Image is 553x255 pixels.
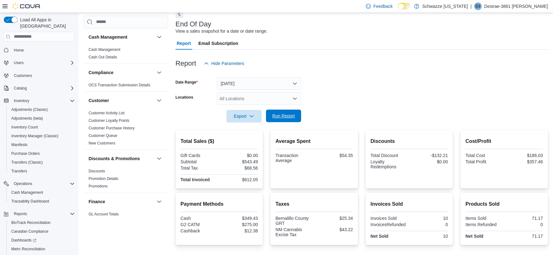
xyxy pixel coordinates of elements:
[220,159,258,164] div: $543.49
[371,222,408,227] div: InvoicesRefunded
[176,28,268,35] div: View a sales snapshot for a date or date range.
[11,210,30,218] button: Reports
[275,227,313,237] div: NM Cannabis Excise Tax
[217,77,301,90] button: [DATE]
[181,200,258,208] h2: Payment Methods
[89,141,115,146] span: New Customers
[11,97,32,105] button: Inventory
[6,132,77,140] button: Inventory Manager (Classic)
[465,200,543,208] h2: Products Sold
[89,212,119,216] a: GL Account Totals
[9,159,75,166] span: Transfers (Classic)
[9,132,61,140] a: Inventory Manager (Classic)
[220,216,258,221] div: $349.43
[9,219,75,226] span: BioTrack Reconciliation
[6,245,77,253] button: Metrc Reconciliation
[371,216,408,221] div: Invoices Sold
[155,155,163,162] button: Discounts & Promotions
[1,209,77,218] button: Reports
[201,57,247,70] button: Hide Parameters
[11,151,40,156] span: Purchase Orders
[371,153,408,158] div: Total Discount
[11,199,49,204] span: Traceabilty Dashboard
[18,17,75,29] span: Load All Apps in [GEOGRAPHIC_DATA]
[474,3,482,10] div: Desirae-3861 Matthews
[9,150,42,157] a: Purchase Orders
[316,227,353,232] div: $43.22
[181,153,218,158] div: Gift Cards
[176,20,211,28] h3: End Of Day
[1,46,77,55] button: Home
[14,86,27,91] span: Catalog
[371,159,408,169] div: Loyalty Redemptions
[465,138,543,145] h2: Cost/Profit
[9,106,75,113] span: Adjustments (Classic)
[9,123,41,131] a: Inventory Count
[89,97,109,104] h3: Customer
[465,153,503,158] div: Total Cost
[89,111,125,115] a: Customer Activity List
[410,153,448,158] div: -$132.21
[220,228,258,233] div: $12.38
[89,184,108,189] span: Promotions
[14,181,32,186] span: Operations
[198,37,238,50] span: Email Subscription
[9,189,75,196] span: Cash Management
[14,98,29,103] span: Inventory
[11,142,27,147] span: Manifests
[181,228,218,233] div: Cashback
[6,188,77,197] button: Cash Management
[11,247,45,252] span: Metrc Reconciliation
[9,245,48,253] a: Metrc Reconciliation
[11,46,75,54] span: Home
[275,138,353,145] h2: Average Spent
[9,219,53,226] a: BioTrack Reconciliation
[181,165,218,171] div: Total Tax
[84,109,168,149] div: Customer
[1,71,77,80] button: Customers
[9,123,75,131] span: Inventory Count
[11,220,51,225] span: BioTrack Reconciliation
[465,234,483,239] strong: Net Sold
[89,34,154,40] button: Cash Management
[506,153,543,158] div: $186.03
[475,3,480,10] span: D3
[465,216,503,221] div: Items Sold
[11,59,26,67] button: Users
[89,83,150,87] a: OCS Transaction Submission Details
[11,84,75,92] span: Catalog
[176,60,196,67] h3: Report
[89,184,108,188] a: Promotions
[470,3,472,10] p: |
[9,159,45,166] a: Transfers (Classic)
[11,72,75,79] span: Customers
[13,3,41,9] img: Cova
[373,3,393,9] span: Feedback
[89,97,154,104] button: Customer
[14,73,32,78] span: Customers
[292,96,297,101] button: Open list of options
[6,149,77,158] button: Purchase Orders
[155,198,163,205] button: Finance
[6,105,77,114] button: Adjustments (Classic)
[176,95,193,100] label: Locations
[6,227,77,236] button: Canadian Compliance
[11,84,29,92] button: Catalog
[89,55,117,59] a: Cash Out Details
[9,189,46,196] a: Cash Management
[371,138,448,145] h2: Discounts
[89,111,125,116] span: Customer Activity List
[9,141,30,149] a: Manifests
[410,216,448,221] div: 10
[155,33,163,41] button: Cash Management
[506,234,543,239] div: 71.17
[1,58,77,67] button: Users
[9,245,75,253] span: Metrc Reconciliation
[89,141,115,145] a: New Customers
[465,222,503,227] div: Items Refunded
[11,133,58,138] span: Inventory Manager (Classic)
[11,59,75,67] span: Users
[89,155,154,162] button: Discounts & Promotions
[14,60,24,65] span: Users
[1,96,77,105] button: Inventory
